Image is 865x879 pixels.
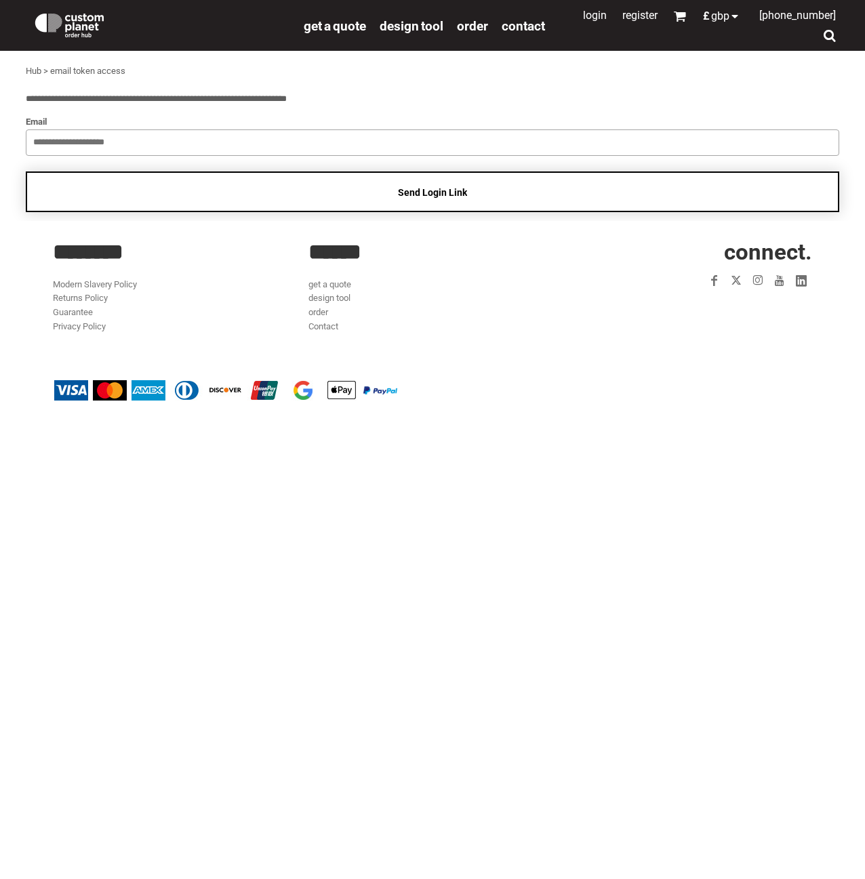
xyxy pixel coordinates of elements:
[325,380,359,401] img: Apple Pay
[304,18,366,34] span: get a quote
[565,241,812,263] h2: CONNECT.
[33,10,106,37] img: Custom Planet
[363,386,397,394] img: PayPal
[703,11,711,22] span: £
[53,321,106,331] a: Privacy Policy
[170,380,204,401] img: Diners Club
[308,307,328,317] a: order
[380,18,443,34] span: design tool
[26,3,297,44] a: Custom Planet
[43,64,48,79] div: >
[54,380,88,401] img: Visa
[308,293,350,303] a: design tool
[625,300,812,316] iframe: Customer reviews powered by Trustpilot
[759,9,836,22] span: [PHONE_NUMBER]
[457,18,488,33] a: order
[308,321,338,331] a: Contact
[622,9,658,22] a: Register
[53,279,137,289] a: Modern Slavery Policy
[308,279,351,289] a: get a quote
[502,18,545,34] span: Contact
[247,380,281,401] img: China UnionPay
[50,64,125,79] div: email token access
[583,9,607,22] a: Login
[26,66,41,76] a: Hub
[286,380,320,401] img: Google Pay
[53,307,93,317] a: Guarantee
[398,187,467,198] span: Send Login Link
[53,293,108,303] a: Returns Policy
[93,380,127,401] img: Mastercard
[380,18,443,33] a: design tool
[711,11,729,22] span: GBP
[304,18,366,33] a: get a quote
[26,114,839,129] label: Email
[457,18,488,34] span: order
[502,18,545,33] a: Contact
[132,380,165,401] img: American Express
[209,380,243,401] img: Discover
